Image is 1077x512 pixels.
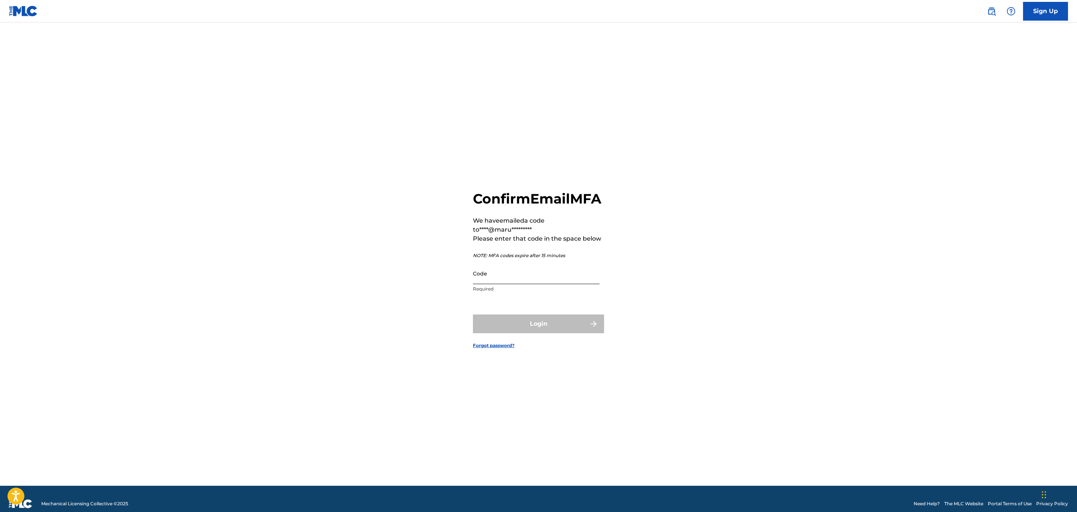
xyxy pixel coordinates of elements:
[473,234,604,243] p: Please enter that code in the space below
[1036,500,1068,507] a: Privacy Policy
[41,500,128,507] span: Mechanical Licensing Collective © 2025
[473,252,604,259] p: NOTE: MFA codes expire after 15 minutes
[984,4,999,19] a: Public Search
[1023,2,1068,21] a: Sign Up
[473,190,604,207] h2: Confirm Email MFA
[9,499,32,508] img: logo
[987,7,996,16] img: search
[1004,4,1019,19] div: Help
[944,500,983,507] a: The MLC Website
[1042,484,1046,506] div: Drag
[914,500,940,507] a: Need Help?
[1040,476,1077,512] iframe: Chat Widget
[473,342,515,349] a: Forgot password?
[988,500,1032,507] a: Portal Terms of Use
[473,286,600,292] p: Required
[9,6,38,16] img: MLC Logo
[1007,7,1016,16] img: help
